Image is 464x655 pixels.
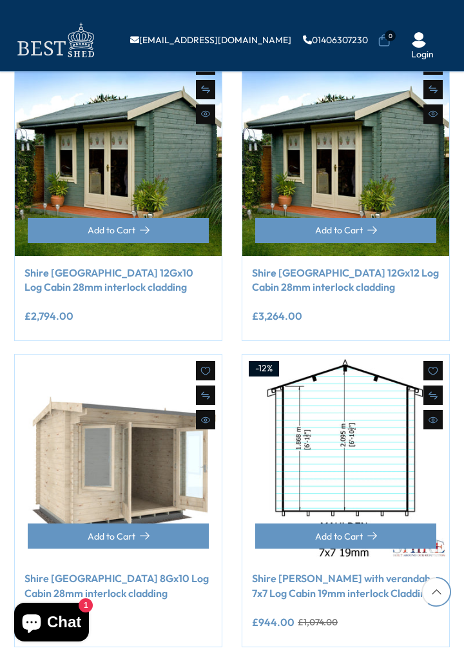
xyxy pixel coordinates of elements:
a: Shire [GEOGRAPHIC_DATA] 8Gx10 Log Cabin 28mm interlock cladding [24,571,212,600]
span: Add to Cart [315,532,363,541]
button: Add to Cart [255,218,436,243]
button: Add to Cart [255,523,436,549]
a: Shire [GEOGRAPHIC_DATA] 12Gx10 Log Cabin 28mm interlock cladding [24,266,212,295]
ins: £2,794.00 [24,311,73,321]
img: Shire Marlborough 12Gx10 Log Cabin 28mm interlock cladding - Best Shed [15,49,222,256]
div: -12% [249,361,279,376]
ins: £3,264.00 [252,311,302,321]
img: User Icon [411,32,427,48]
a: Login [411,50,434,59]
img: Shire Maulden with verandah 7x7 Log Cabin 19mm interlock Cladding - Best Shed [242,355,449,562]
a: [EMAIL_ADDRESS][DOMAIN_NAME] [130,35,291,44]
button: Add to Cart [28,523,209,549]
inbox-online-store-chat: Shopify online store chat [10,603,93,645]
img: logo [10,19,100,61]
ins: £944.00 [252,617,295,627]
a: 01406307230 [303,35,368,44]
img: Shire Marlborough 12Gx12 Log Cabin 28mm interlock cladding - Best Shed [242,49,449,256]
a: Shire [PERSON_NAME] with verandah 7x7 Log Cabin 19mm interlock Cladding [252,571,440,600]
del: £1,074.00 [298,618,338,627]
span: Add to Cart [315,226,363,235]
span: 0 [385,30,396,41]
img: Shire Marlborough 8Gx10 Log Cabin 28mm interlock cladding - Best Shed [15,355,222,562]
button: Add to Cart [28,218,209,243]
a: 0 [378,34,391,47]
span: Add to Cart [88,226,135,235]
span: Add to Cart [88,532,135,541]
a: Shire [GEOGRAPHIC_DATA] 12Gx12 Log Cabin 28mm interlock cladding [252,266,440,295]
